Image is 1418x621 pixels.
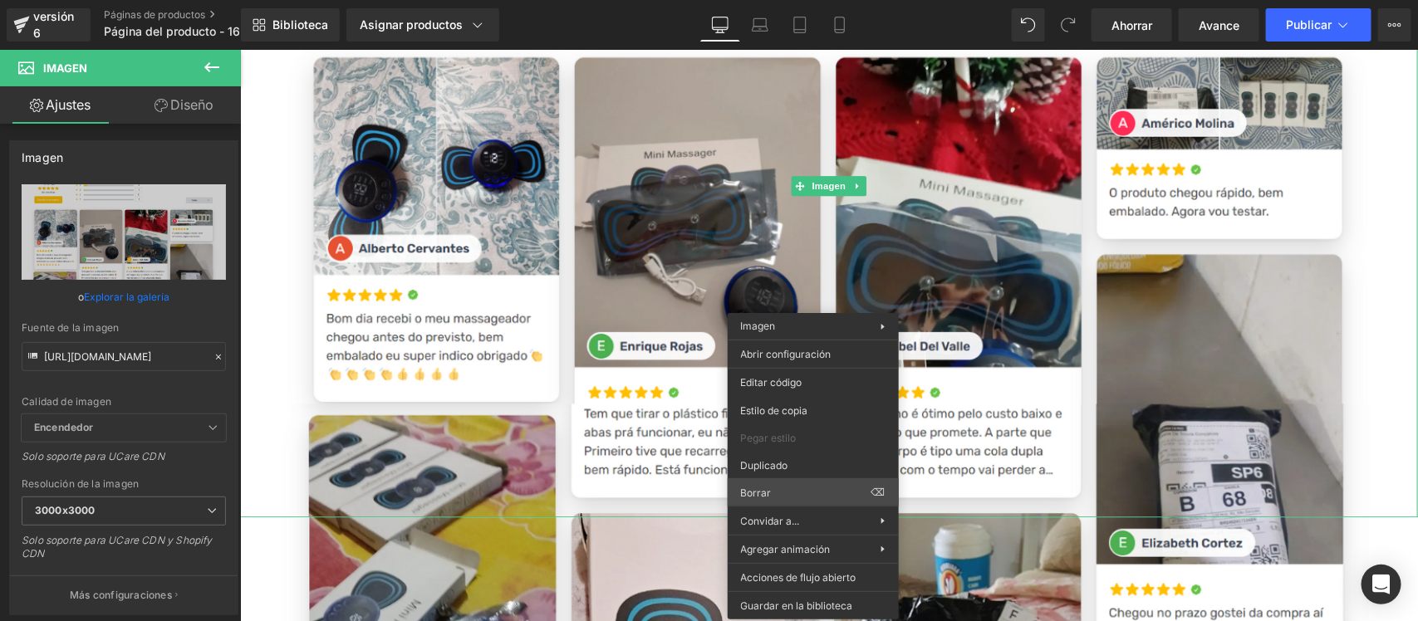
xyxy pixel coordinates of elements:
[104,8,295,22] a: Páginas de productos
[360,17,463,32] font: Asignar productos
[1199,18,1239,32] font: Avance
[34,421,93,433] font: Encendedor
[33,9,74,40] font: versión 6
[170,96,213,113] font: Diseño
[741,571,856,584] font: Acciones de flujo abierto
[1052,8,1085,42] button: Rehacer
[741,599,853,612] font: Guardar en la biblioteca
[609,126,626,146] a: Expandir / Contraer
[700,8,740,42] a: De oficina
[272,17,328,32] font: Biblioteca
[22,321,119,334] font: Fuente de la imagen
[740,8,780,42] a: Computadora portátil
[741,486,772,498] font: Borrar
[741,431,797,443] font: Pegar estilo
[741,543,831,555] font: Agregar animación
[741,376,802,389] font: Editar código
[35,504,95,516] font: 3000x3000
[22,450,164,462] font: Solo soporte para UCare CDN
[1266,8,1371,42] button: Publicar
[820,8,860,42] a: Móvil
[104,8,205,21] font: Páginas de productos
[1378,8,1411,42] button: Más
[1111,18,1152,32] font: Ahorrar
[741,348,832,360] font: Abrir configuración
[1012,8,1045,42] button: Deshacer
[10,575,238,614] button: Más configuraciones
[741,458,788,471] font: Duplicado
[572,131,606,142] font: Imagen
[22,150,63,164] font: Imagen
[104,24,395,38] font: Página del producto - 16 [PERSON_NAME], 00:31:49
[241,8,340,42] a: Nueva Biblioteca
[124,86,244,124] a: Diseño
[46,96,91,113] font: Ajustes
[7,8,91,42] a: versión 6
[741,515,800,527] font: Convidar a...
[1362,565,1401,604] div: Abrir Intercom Messenger
[780,8,820,42] a: Tableta
[1286,17,1332,32] font: Publicar
[70,589,172,601] font: Más configuraciones
[22,477,139,490] font: Resolución de la imagen
[1179,8,1259,42] a: Avance
[22,342,226,371] input: Enlace
[78,291,84,303] font: o
[22,395,111,408] font: Calidad de imagen
[741,320,776,332] font: Imagen
[84,291,169,303] font: Explorar la galería
[22,534,213,560] font: Solo soporte para UCare CDN y Shopify CDN
[43,61,87,75] font: Imagen
[871,486,886,498] font: ⌫
[741,403,808,416] font: Estilo de copia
